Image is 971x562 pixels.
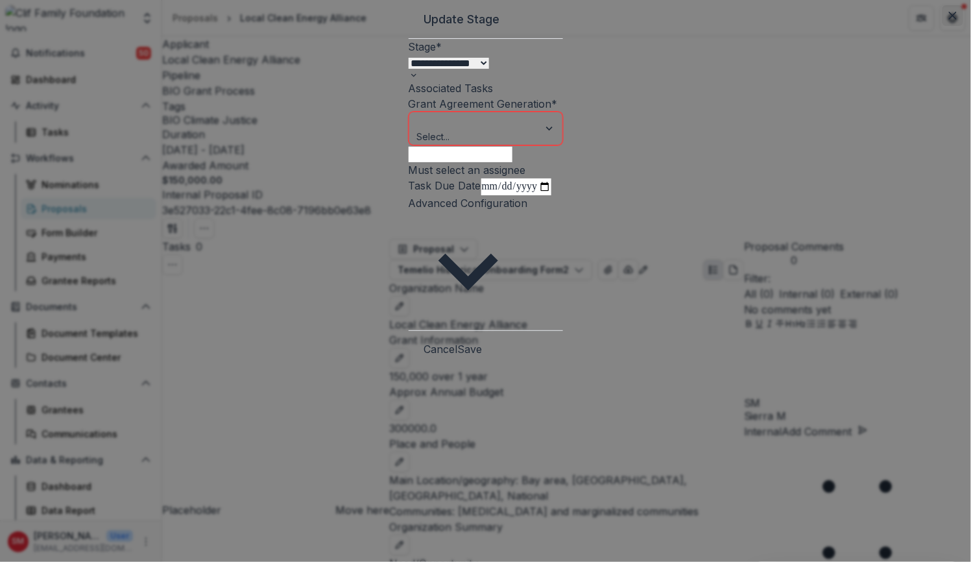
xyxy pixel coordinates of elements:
[424,341,458,357] button: Cancel
[409,82,494,95] label: Associated Tasks
[942,5,963,26] button: Close
[409,162,563,178] div: Must select an assignee
[409,179,481,192] label: Task Due Date
[409,40,442,53] label: Stage
[409,195,528,330] button: Advanced Configuration
[417,130,491,143] div: Select...
[458,341,483,357] button: Save
[409,96,558,112] label: Grant Agreement Generation
[409,197,528,210] span: Advanced Configuration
